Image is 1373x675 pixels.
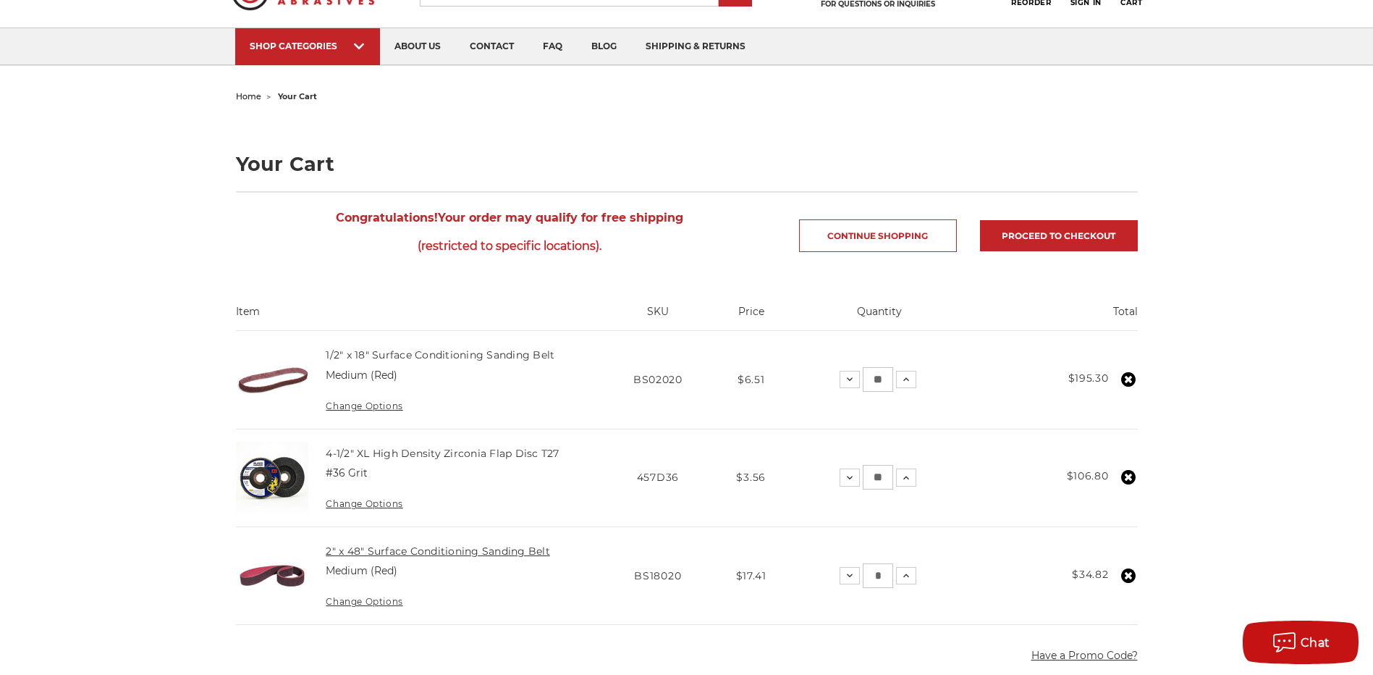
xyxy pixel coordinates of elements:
[1301,636,1330,650] span: Chat
[326,447,559,460] a: 4-1/2" XL High Density Zirconia Flap Disc T27
[1243,621,1359,664] button: Chat
[236,344,308,416] img: 1/2" x 18" Surface Conditioning Sanding Belt
[380,28,455,65] a: about us
[577,28,631,65] a: blog
[863,563,893,588] input: 2" x 48" Surface Conditioning Sanding Belt Quantity:
[787,304,971,330] th: Quantity
[326,596,402,607] a: Change Options
[236,232,784,260] span: (restricted to specific locations).
[1072,568,1108,581] strong: $34.82
[799,219,957,252] a: Continue Shopping
[738,373,765,386] span: $6.51
[236,442,308,514] img: 4-1/2" XL High Density Zirconia Flap Disc T27
[236,204,784,260] span: Your order may qualify for free shipping
[736,569,766,582] span: $17.41
[326,368,397,383] dd: Medium (Red)
[1068,372,1109,385] strong: $195.30
[637,471,679,484] span: 457D36
[631,28,760,65] a: shipping & returns
[863,465,893,490] input: 4-1/2" XL High Density Zirconia Flap Disc T27 Quantity:
[600,304,715,330] th: SKU
[236,154,1138,174] h1: Your Cart
[528,28,577,65] a: faq
[1031,648,1138,663] button: Have a Promo Code?
[326,466,368,481] dd: #36 Grit
[980,220,1138,251] a: Proceed to checkout
[326,545,550,558] a: 2" x 48" Surface Conditioning Sanding Belt
[736,471,766,484] span: $3.56
[250,41,366,51] div: SHOP CATEGORIES
[326,498,402,509] a: Change Options
[236,91,261,101] a: home
[634,569,681,582] span: BS18020
[1067,469,1109,482] strong: $106.80
[971,304,1137,330] th: Total
[633,373,683,386] span: BS02020
[236,304,601,330] th: Item
[455,28,528,65] a: contact
[336,211,438,225] strong: Congratulations!
[326,401,402,411] a: Change Options
[236,540,308,612] img: 2" x 48" Surface Conditioning Sanding Belt
[278,91,317,101] span: your cart
[715,304,787,330] th: Price
[326,563,397,579] dd: Medium (Red)
[863,367,893,392] input: 1/2" x 18" Surface Conditioning Sanding Belt Quantity:
[326,348,554,361] a: 1/2" x 18" Surface Conditioning Sanding Belt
